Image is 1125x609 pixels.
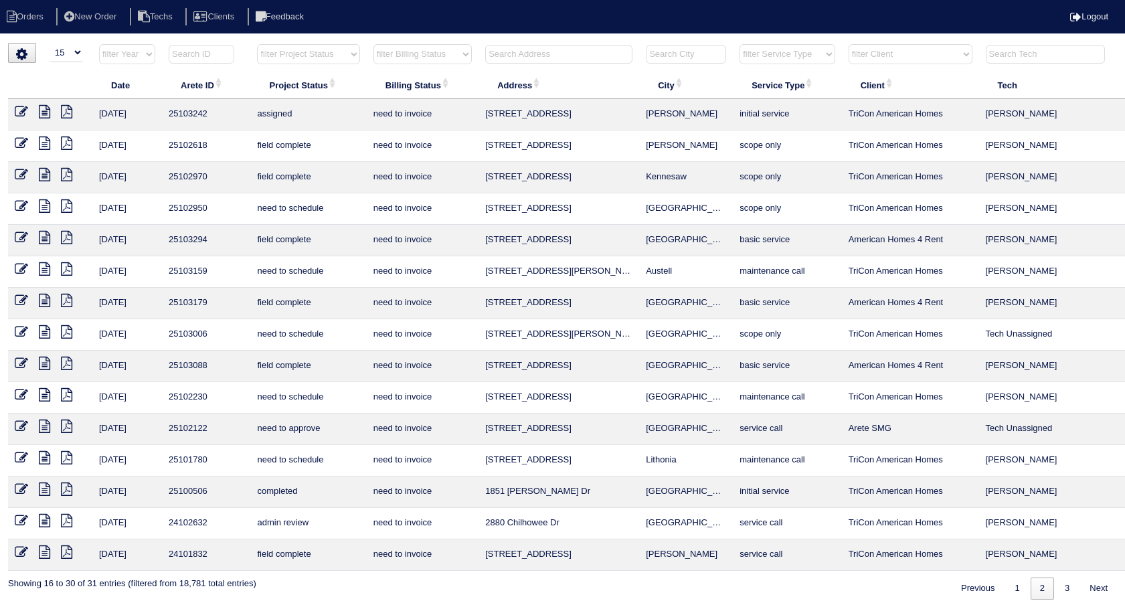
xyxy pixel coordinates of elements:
[162,382,250,414] td: 25102230
[733,319,841,351] td: scope only
[479,288,639,319] td: [STREET_ADDRESS]
[162,351,250,382] td: 25103088
[185,8,245,26] li: Clients
[842,162,979,193] td: TriCon American Homes
[979,382,1119,414] td: [PERSON_NAME]
[842,539,979,571] td: TriCon American Homes
[1031,578,1054,600] a: 2
[162,256,250,288] td: 25103159
[367,162,479,193] td: need to invoice
[1055,578,1079,600] a: 3
[639,288,733,319] td: [GEOGRAPHIC_DATA]
[479,99,639,130] td: [STREET_ADDRESS]
[250,256,366,288] td: need to schedule
[479,445,639,476] td: [STREET_ADDRESS]
[92,382,162,414] td: [DATE]
[250,476,366,508] td: completed
[8,571,256,590] div: Showing 16 to 30 of 31 entries (filtered from 18,781 total entries)
[250,351,366,382] td: field complete
[250,382,366,414] td: need to schedule
[367,414,479,445] td: need to invoice
[979,414,1119,445] td: Tech Unassigned
[92,445,162,476] td: [DATE]
[162,288,250,319] td: 25103179
[162,130,250,162] td: 25102618
[479,130,639,162] td: [STREET_ADDRESS]
[842,351,979,382] td: American Homes 4 Rent
[367,99,479,130] td: need to invoice
[162,99,250,130] td: 25103242
[1006,578,1029,600] a: 1
[733,256,841,288] td: maintenance call
[162,225,250,256] td: 25103294
[92,539,162,571] td: [DATE]
[162,508,250,539] td: 24102632
[479,71,639,99] th: Address: activate to sort column ascending
[92,256,162,288] td: [DATE]
[842,256,979,288] td: TriCon American Homes
[733,71,841,99] th: Service Type: activate to sort column ascending
[733,162,841,193] td: scope only
[92,351,162,382] td: [DATE]
[367,508,479,539] td: need to invoice
[56,11,127,21] a: New Order
[92,162,162,193] td: [DATE]
[733,508,841,539] td: service call
[479,162,639,193] td: [STREET_ADDRESS]
[479,539,639,571] td: [STREET_ADDRESS]
[639,71,733,99] th: City: activate to sort column ascending
[92,225,162,256] td: [DATE]
[733,382,841,414] td: maintenance call
[479,225,639,256] td: [STREET_ADDRESS]
[250,71,366,99] th: Project Status: activate to sort column ascending
[639,99,733,130] td: [PERSON_NAME]
[639,319,733,351] td: [GEOGRAPHIC_DATA]
[56,8,127,26] li: New Order
[842,445,979,476] td: TriCon American Homes
[639,476,733,508] td: [GEOGRAPHIC_DATA]
[162,193,250,225] td: 25102950
[367,130,479,162] td: need to invoice
[250,99,366,130] td: assigned
[1080,578,1117,600] a: Next
[733,445,841,476] td: maintenance call
[92,99,162,130] td: [DATE]
[367,256,479,288] td: need to invoice
[162,319,250,351] td: 25103006
[367,445,479,476] td: need to invoice
[250,539,366,571] td: field complete
[367,193,479,225] td: need to invoice
[639,130,733,162] td: [PERSON_NAME]
[250,130,366,162] td: field complete
[979,256,1119,288] td: [PERSON_NAME]
[979,99,1119,130] td: [PERSON_NAME]
[250,319,366,351] td: need to schedule
[979,351,1119,382] td: [PERSON_NAME]
[733,99,841,130] td: initial service
[479,319,639,351] td: [STREET_ADDRESS][PERSON_NAME]
[639,351,733,382] td: [GEOGRAPHIC_DATA]
[250,414,366,445] td: need to approve
[185,11,245,21] a: Clients
[639,445,733,476] td: Lithonia
[979,508,1119,539] td: [PERSON_NAME]
[367,539,479,571] td: need to invoice
[250,162,366,193] td: field complete
[248,8,315,26] li: Feedback
[979,130,1119,162] td: [PERSON_NAME]
[162,539,250,571] td: 24101832
[639,508,733,539] td: [GEOGRAPHIC_DATA]
[842,319,979,351] td: TriCon American Homes
[639,193,733,225] td: [GEOGRAPHIC_DATA]
[367,288,479,319] td: need to invoice
[367,319,479,351] td: need to invoice
[130,8,183,26] li: Techs
[479,476,639,508] td: 1851 [PERSON_NAME] Dr
[979,225,1119,256] td: [PERSON_NAME]
[250,225,366,256] td: field complete
[842,130,979,162] td: TriCon American Homes
[479,193,639,225] td: [STREET_ADDRESS]
[162,71,250,99] th: Arete ID: activate to sort column ascending
[979,71,1119,99] th: Tech
[639,225,733,256] td: [GEOGRAPHIC_DATA]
